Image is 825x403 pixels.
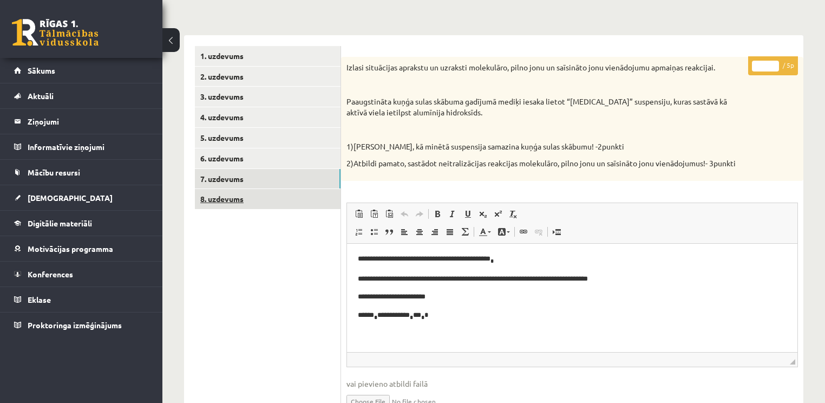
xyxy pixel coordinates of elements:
a: Atcelt (vadīšanas taustiņš+Z) [397,207,412,221]
a: Atkārtot (vadīšanas taustiņš+Y) [412,207,427,221]
legend: Informatīvie ziņojumi [28,134,149,159]
span: Motivācijas programma [28,244,113,253]
a: Slīpraksts (vadīšanas taustiņš+I) [445,207,460,221]
p: Paaugstināta kuņģa sulas skābuma gadījumā mediķi iesaka lietot “[MEDICAL_DATA]” suspensiju, kuras... [346,96,744,118]
a: Eklase [14,287,149,312]
a: Digitālie materiāli [14,211,149,236]
a: Izlīdzināt malas [442,225,457,239]
a: 1. uzdevums [195,46,341,66]
a: Ievietot/noņemt numurētu sarakstu [351,225,366,239]
span: Konferences [28,269,73,279]
span: Mērogot [790,359,795,365]
a: Ievietot no Worda [382,207,397,221]
a: Atsaistīt [531,225,546,239]
span: Proktoringa izmēģinājums [28,320,122,330]
a: Izlīdzināt pa labi [427,225,442,239]
a: 6. uzdevums [195,148,341,168]
a: Noņemt stilus [506,207,521,221]
a: Treknraksts (vadīšanas taustiņš+B) [430,207,445,221]
a: Pasvītrojums (vadīšanas taustiņš+U) [460,207,475,221]
a: 8. uzdevums [195,189,341,209]
a: Saite (vadīšanas taustiņš+K) [516,225,531,239]
span: Aktuāli [28,91,54,101]
a: Ievietot lapas pārtraukumu drukai [549,225,564,239]
a: Aktuāli [14,83,149,108]
a: Mācību resursi [14,160,149,185]
span: vai pievieno atbildi failā [346,378,798,389]
p: 2)Atbildi pamato, sastādot neitralizācijas reakcijas molekulāro, pilno jonu un saīsināto jonu vie... [346,158,744,169]
a: Proktoringa izmēģinājums [14,313,149,337]
a: Augšraksts [490,207,506,221]
a: 3. uzdevums [195,87,341,107]
a: Centrēti [412,225,427,239]
a: Ievietot/noņemt sarakstu ar aizzīmēm [366,225,382,239]
a: Rīgas 1. Tālmācības vidusskola [12,19,99,46]
p: 1)[PERSON_NAME], kā minētā suspensija samazina kuņģa sulas skābumu! -2punkti [346,141,744,152]
a: [DEMOGRAPHIC_DATA] [14,185,149,210]
span: Digitālie materiāli [28,218,92,228]
a: Ielīmēt (vadīšanas taustiņš+V) [351,207,366,221]
span: Sākums [28,66,55,75]
a: Izlīdzināt pa kreisi [397,225,412,239]
a: Ievietot kā vienkāršu tekstu (vadīšanas taustiņš+pārslēgšanas taustiņš+V) [366,207,382,221]
a: Bloka citāts [382,225,397,239]
a: Math [457,225,473,239]
p: / 5p [748,56,798,75]
span: [DEMOGRAPHIC_DATA] [28,193,113,203]
a: 5. uzdevums [195,128,341,148]
span: Eklase [28,295,51,304]
a: Ziņojumi [14,109,149,134]
a: Teksta krāsa [475,225,494,239]
a: 7. uzdevums [195,169,341,189]
a: Konferences [14,262,149,287]
a: Sākums [14,58,149,83]
span: Mācību resursi [28,167,80,177]
p: Izlasi situācijas aprakstu un uzraksti molekulāro, pilno jonu un saīsināto jonu vienādojumu apmai... [346,62,744,73]
a: 2. uzdevums [195,67,341,87]
a: Informatīvie ziņojumi [14,134,149,159]
body: Bagātinātā teksta redaktors, wiswyg-editor-47433888386580-1760453464-778 [11,11,438,22]
iframe: Bagātinātā teksta redaktors, wiswyg-editor-user-answer-47433962459860 [347,244,797,352]
legend: Ziņojumi [28,109,149,134]
a: Fona krāsa [494,225,513,239]
a: 4. uzdevums [195,107,341,127]
a: Apakšraksts [475,207,490,221]
a: Motivācijas programma [14,236,149,261]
